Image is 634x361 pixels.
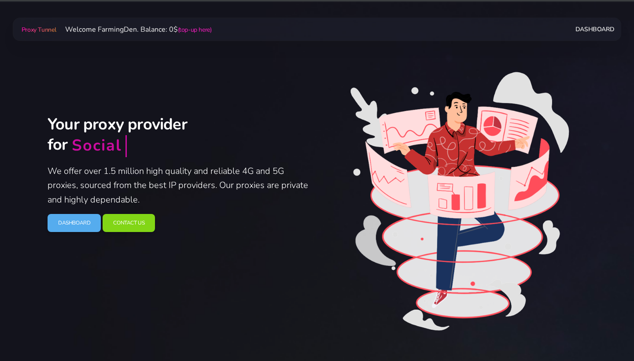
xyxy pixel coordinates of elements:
[48,214,101,232] a: Dashboard
[48,164,312,207] p: We offer over 1.5 million high quality and reliable 4G and 5G proxies, sourced from the best IP p...
[20,22,58,37] a: Proxy Tunnel
[178,26,212,34] a: (top-up here)
[58,25,212,34] span: Welcome FarmingDen. Balance: 0$
[575,21,614,37] a: Dashboard
[103,214,155,232] a: Contact Us
[72,136,122,156] div: Social
[48,114,312,157] h2: Your proxy provider for
[583,310,623,350] iframe: Webchat Widget
[22,26,56,34] span: Proxy Tunnel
